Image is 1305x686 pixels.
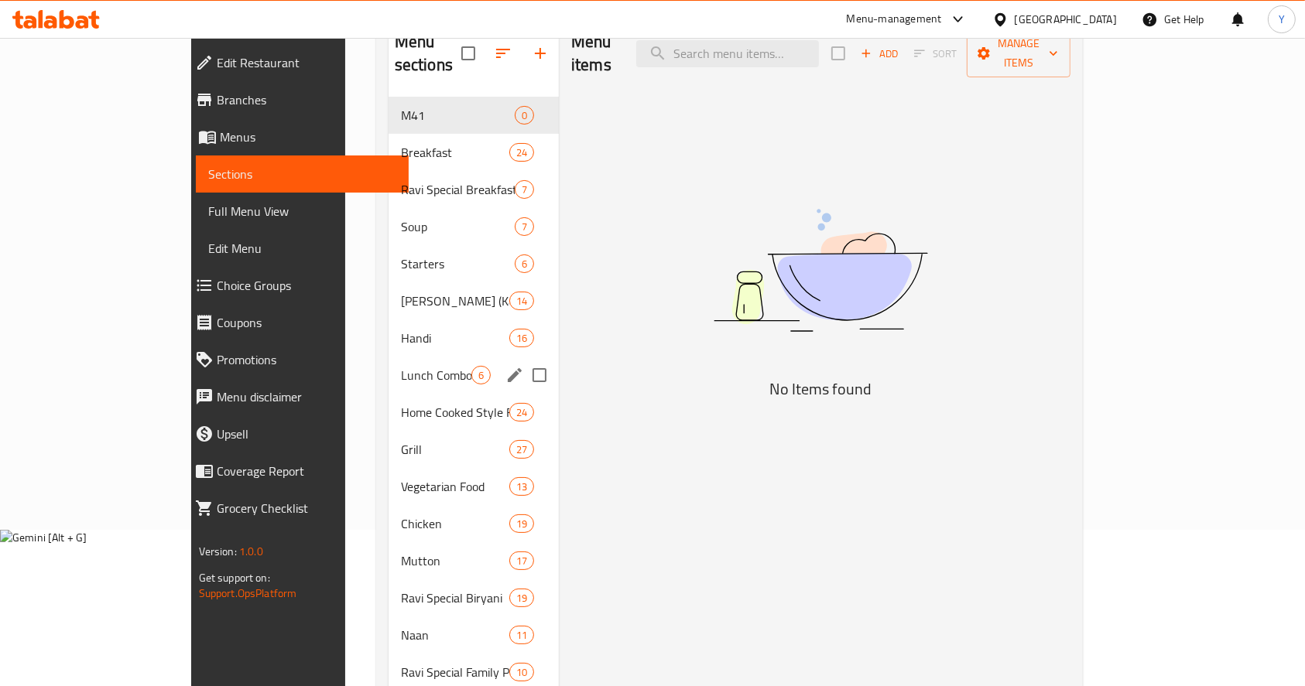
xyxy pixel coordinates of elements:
span: Menu disclaimer [217,387,397,406]
div: Ravi Special Biryani [401,589,509,607]
div: Breakfast [401,143,509,162]
span: Sort sections [485,35,522,72]
span: 19 [510,591,533,606]
span: Select all sections [452,37,485,70]
span: Coverage Report [217,462,397,480]
div: M410 [389,97,559,134]
div: [GEOGRAPHIC_DATA] [1015,11,1117,28]
span: Manage items [979,34,1058,73]
span: Promotions [217,350,397,369]
div: items [509,626,534,644]
div: Breakfast24 [389,134,559,171]
span: Grocery Checklist [217,499,397,517]
div: Ravi Special Family Pack [401,663,509,681]
span: Home Cooked Style Food [401,403,509,421]
button: edit [503,363,526,387]
div: items [515,180,534,199]
span: Sections [208,165,397,183]
span: Menus [220,128,397,146]
span: 19 [510,517,533,531]
span: 27 [510,442,533,457]
span: Add [858,45,900,63]
span: 24 [510,405,533,420]
button: Add [855,42,904,66]
a: Grocery Checklist [183,490,409,527]
span: Get support on: [199,568,270,588]
span: 24 [510,145,533,160]
span: Mutton [401,551,509,570]
span: 11 [510,628,533,643]
div: Lunch Combos6edit [389,357,559,394]
span: 1.0.0 [240,541,264,561]
span: Vegetarian Food [401,477,509,496]
div: items [515,217,534,236]
span: 17 [510,554,533,568]
button: Add section [522,35,559,72]
a: Edit Menu [196,230,409,267]
div: Ravi Special Breakfast7 [389,171,559,208]
span: Coupons [217,313,397,332]
span: 6 [472,368,490,383]
div: Lunch Combos [401,366,471,384]
div: items [515,106,534,125]
div: items [471,366,491,384]
span: Sort items [904,42,967,66]
span: 0 [515,108,533,123]
div: M41 [401,106,515,125]
img: dish.svg [627,168,1014,373]
div: Chicken [401,514,509,533]
a: Full Menu View [196,193,409,230]
div: Home Cooked Style Food24 [389,394,559,431]
span: 13 [510,480,533,494]
span: Y [1279,11,1285,28]
span: Grill [401,440,509,459]
div: Soup7 [389,208,559,245]
div: Chicken19 [389,505,559,542]
div: items [509,477,534,496]
div: [PERSON_NAME] (Kadai)14 [389,282,559,319]
a: Menus [183,118,409,155]
span: Version: [199,541,237,561]
div: Mutton17 [389,542,559,579]
span: Upsell [217,425,397,443]
div: Naan11 [389,616,559,654]
div: Handi16 [389,319,559,357]
div: Ravi Special Biryani19 [389,579,559,616]
span: 6 [515,257,533,271]
span: Edit Restaurant [217,53,397,72]
div: items [509,440,534,459]
span: 7 [515,183,533,197]
div: items [509,329,534,347]
div: items [509,514,534,533]
span: 16 [510,331,533,346]
span: Edit Menu [208,239,397,258]
input: search [636,40,819,67]
h2: Menu sections [395,30,461,77]
span: 10 [510,665,533,680]
div: items [515,254,534,273]
span: Soup [401,217,515,236]
span: Ravi Special Breakfast [401,180,515,199]
span: 14 [510,294,533,309]
span: Branches [217,90,397,109]
div: Ravi (Kadai) [401,292,509,310]
span: Handi [401,329,509,347]
h2: Menu items [571,30,618,77]
div: Starters [401,254,515,273]
span: 7 [515,220,533,234]
span: Full Menu View [208,202,397,220]
a: Support.OpsPlatform [199,583,297,603]
h5: No Items found [627,377,1014,401]
a: Menu disclaimer [183,378,409,415]
div: items [509,403,534,421]
a: Coverage Report [183,452,409,490]
span: Add item [855,42,904,66]
div: Grill27 [389,431,559,468]
div: items [509,551,534,570]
